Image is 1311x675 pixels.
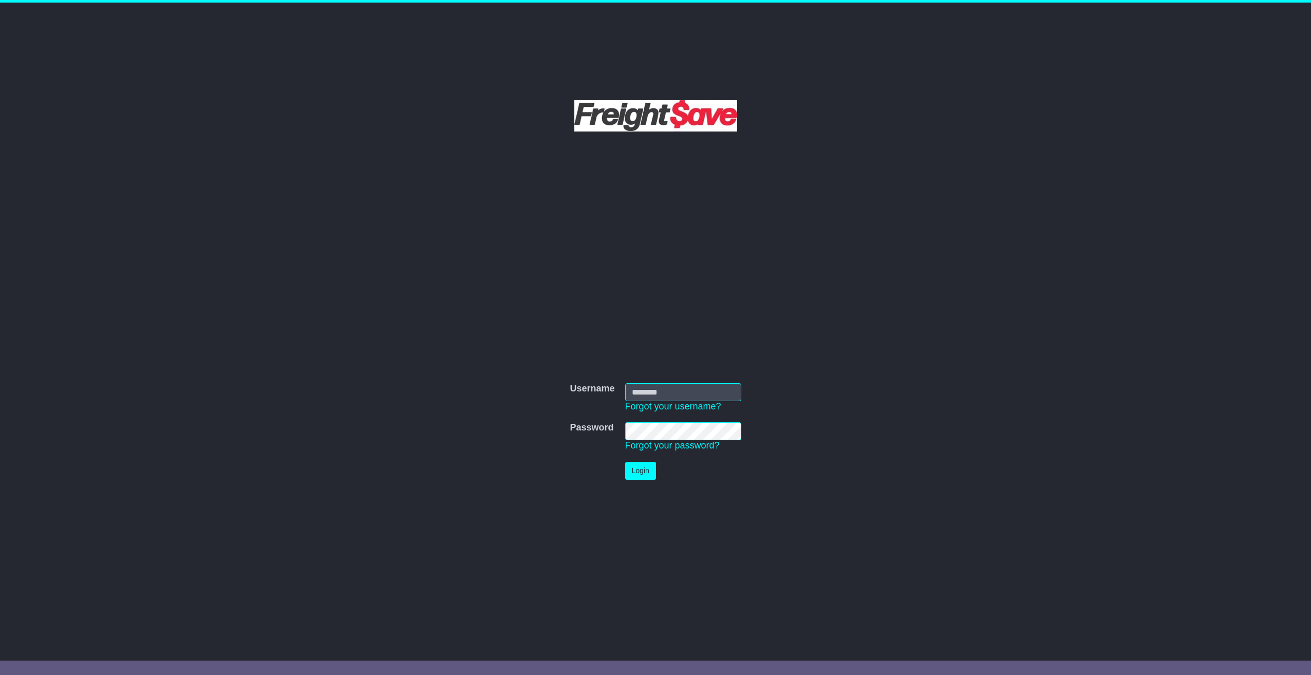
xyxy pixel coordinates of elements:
[625,462,656,480] button: Login
[570,422,613,434] label: Password
[574,100,737,132] img: Freight Save
[625,401,721,411] a: Forgot your username?
[625,440,720,451] a: Forgot your password?
[570,383,614,395] label: Username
